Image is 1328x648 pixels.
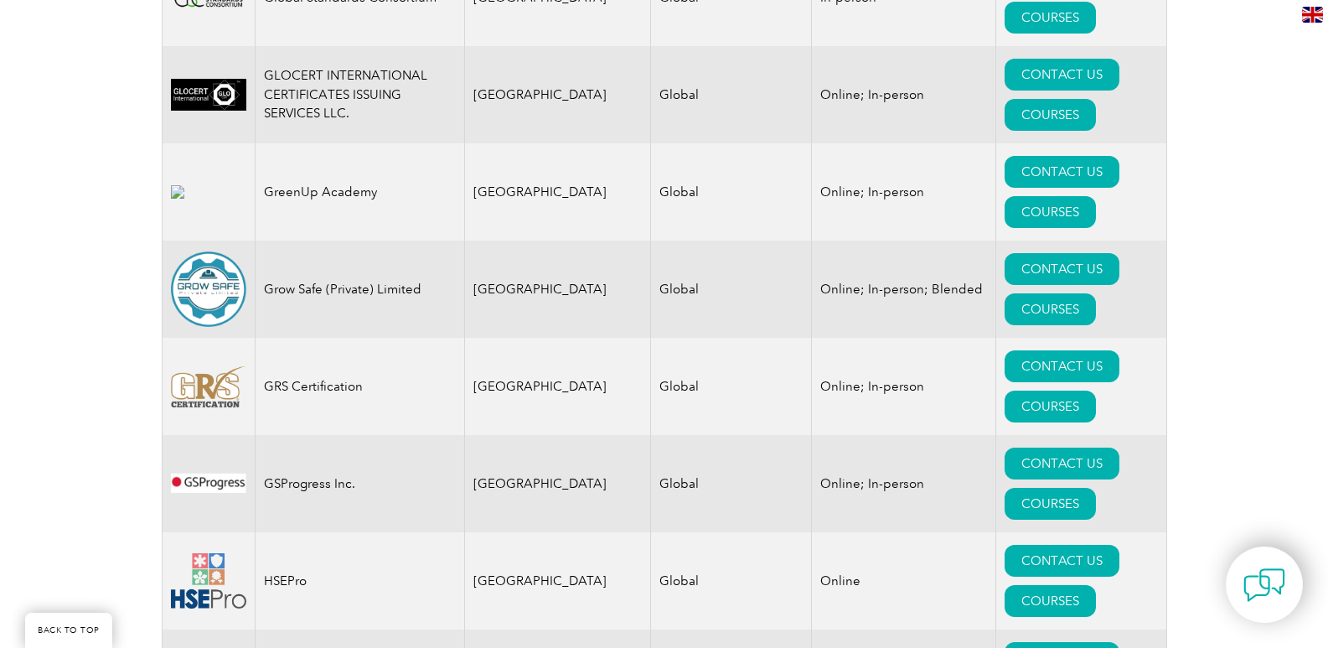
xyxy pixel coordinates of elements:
a: CONTACT US [1005,545,1119,577]
td: Online; In-person [812,435,996,532]
a: COURSES [1005,585,1096,617]
td: Global [651,143,812,241]
a: COURSES [1005,488,1096,520]
img: contact-chat.png [1243,564,1285,606]
a: COURSES [1005,2,1096,34]
td: GSProgress Inc. [255,435,464,532]
img: 62d0ecee-e7b0-ea11-a812-000d3ae11abd-logo.jpg [171,185,246,199]
a: COURSES [1005,196,1096,228]
td: Online; In-person [812,338,996,435]
a: CONTACT US [1005,156,1119,188]
td: Online; In-person [812,46,996,143]
a: COURSES [1005,391,1096,422]
td: Online; In-person [812,143,996,241]
a: COURSES [1005,99,1096,131]
img: 7f517d0d-f5a0-ea11-a812-000d3ae11abd%20-logo.png [171,365,246,407]
td: Global [651,532,812,630]
td: HSEPro [255,532,464,630]
td: [GEOGRAPHIC_DATA] [464,241,651,338]
a: BACK TO TOP [25,613,112,648]
a: COURSES [1005,293,1096,325]
td: GreenUp Academy [255,143,464,241]
td: GRS Certification [255,338,464,435]
td: Global [651,338,812,435]
img: 135759db-fb26-f011-8c4d-00224895b3bc-logo.png [171,251,246,327]
img: en [1302,7,1323,23]
td: Online [812,532,996,630]
td: Grow Safe (Private) Limited [255,241,464,338]
td: [GEOGRAPHIC_DATA] [464,46,651,143]
a: CONTACT US [1005,253,1119,285]
td: [GEOGRAPHIC_DATA] [464,435,651,532]
td: Online; In-person; Blended [812,241,996,338]
img: a6c54987-dab0-ea11-a812-000d3ae11abd-logo.png [171,79,246,111]
td: [GEOGRAPHIC_DATA] [464,338,651,435]
td: Global [651,46,812,143]
a: CONTACT US [1005,59,1119,91]
td: [GEOGRAPHIC_DATA] [464,143,651,241]
img: e024547b-a6e0-e911-a812-000d3a795b83-logo.png [171,463,246,504]
td: GLOCERT INTERNATIONAL CERTIFICATES ISSUING SERVICES LLC. [255,46,464,143]
td: [GEOGRAPHIC_DATA] [464,532,651,630]
a: CONTACT US [1005,350,1119,382]
a: CONTACT US [1005,448,1119,480]
img: f6e75cc3-d4c2-ea11-a812-000d3a79722d-logo.png [171,553,246,609]
td: Global [651,435,812,532]
td: Global [651,241,812,338]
